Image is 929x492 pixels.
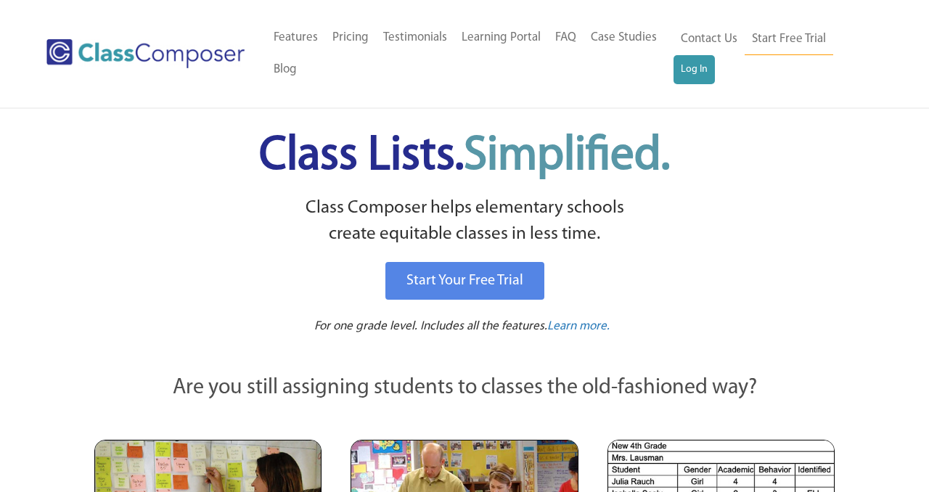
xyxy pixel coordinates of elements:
nav: Header Menu [674,23,872,84]
a: Case Studies [584,22,664,54]
a: Start Free Trial [745,23,833,56]
a: Pricing [325,22,376,54]
a: Blog [266,54,304,86]
a: Log In [674,55,715,84]
span: Simplified. [464,133,670,180]
a: Learn more. [547,318,610,336]
a: FAQ [548,22,584,54]
p: Class Composer helps elementary schools create equitable classes in less time. [92,195,837,248]
span: For one grade level. Includes all the features. [314,320,547,332]
a: Contact Us [674,23,745,55]
span: Class Lists. [259,133,670,180]
nav: Header Menu [266,22,674,86]
p: Are you still assigning students to classes the old-fashioned way? [94,372,835,404]
span: Start Your Free Trial [406,274,523,288]
a: Start Your Free Trial [385,262,544,300]
a: Testimonials [376,22,454,54]
span: Learn more. [547,320,610,332]
a: Learning Portal [454,22,548,54]
a: Features [266,22,325,54]
img: Class Composer [46,39,245,68]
